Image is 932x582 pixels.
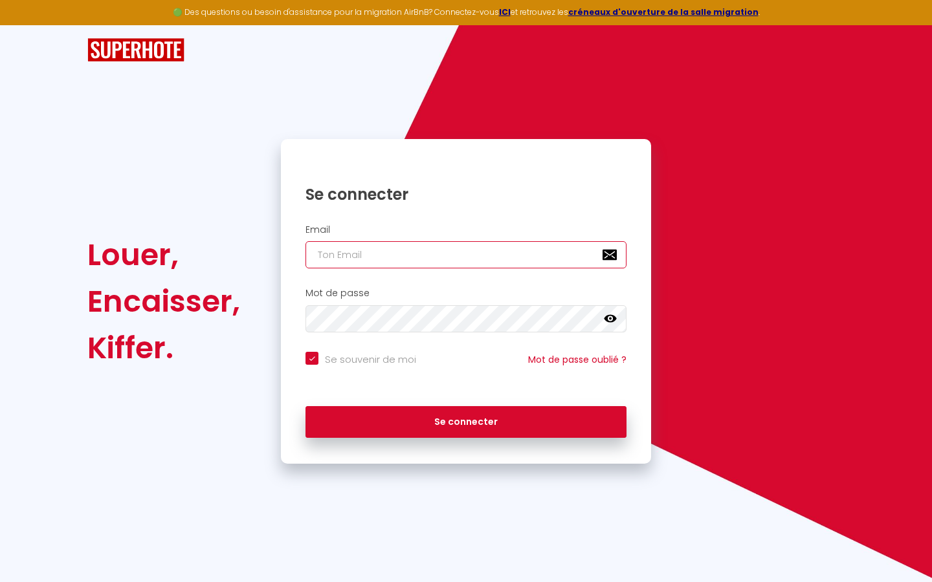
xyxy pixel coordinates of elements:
[87,38,184,62] img: SuperHote logo
[499,6,511,17] a: ICI
[305,288,627,299] h2: Mot de passe
[305,184,627,204] h1: Se connecter
[305,241,627,268] input: Ton Email
[87,232,240,278] div: Louer,
[305,406,627,438] button: Se connecter
[568,6,759,17] a: créneaux d'ouverture de la salle migration
[10,5,49,44] button: Ouvrir le widget de chat LiveChat
[528,353,627,366] a: Mot de passe oublié ?
[87,325,240,371] div: Kiffer.
[87,278,240,325] div: Encaisser,
[305,224,627,235] h2: Email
